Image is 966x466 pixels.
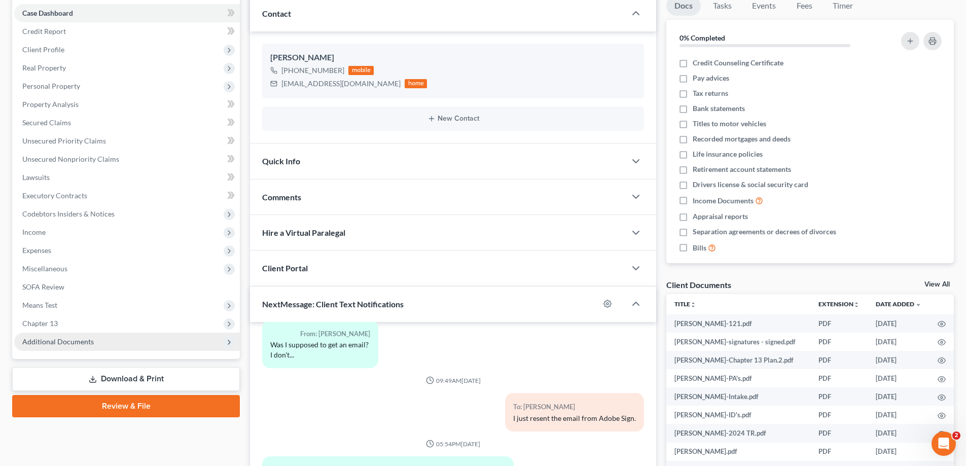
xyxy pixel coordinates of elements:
span: Miscellaneous [22,264,67,273]
td: PDF [810,424,868,442]
span: Comments [262,192,301,202]
div: Was I supposed to get an email? I don't... [270,340,370,360]
a: Date Added expand_more [876,300,921,308]
span: Credit Counseling Certificate [693,58,783,68]
td: [PERSON_NAME]-Chapter 13 Plan.2.pdf [666,351,810,369]
span: Real Property [22,63,66,72]
td: PDF [810,351,868,369]
a: Titleunfold_more [674,300,696,308]
span: Chapter 13 [22,319,58,328]
a: Extensionunfold_more [818,300,860,308]
strong: 0% Completed [679,33,725,42]
td: PDF [810,387,868,406]
span: Hire a Virtual Paralegal [262,228,345,237]
td: [PERSON_NAME]-121.pdf [666,314,810,333]
div: mobile [348,66,374,75]
i: unfold_more [690,302,696,308]
span: Recorded mortgages and deeds [693,134,791,144]
div: home [405,79,427,88]
span: Client Profile [22,45,64,54]
span: Pay advices [693,73,729,83]
span: Lawsuits [22,173,50,182]
span: Property Analysis [22,100,79,109]
span: Separation agreements or decrees of divorces [693,227,836,237]
a: Unsecured Nonpriority Claims [14,150,240,168]
a: Download & Print [12,367,240,391]
a: Property Analysis [14,95,240,114]
div: [PHONE_NUMBER] [281,65,344,76]
div: Client Documents [666,279,731,290]
span: Titles to motor vehicles [693,119,766,129]
span: Bank statements [693,103,745,114]
span: NextMessage: Client Text Notifications [262,299,404,309]
td: [PERSON_NAME].pdf [666,443,810,461]
span: Life insurance policies [693,149,763,159]
a: View All [924,281,950,288]
div: To: [PERSON_NAME] [513,401,636,413]
td: [DATE] [868,351,929,369]
td: [PERSON_NAME]-signatures - signed.pdf [666,333,810,351]
span: Unsecured Priority Claims [22,136,106,145]
a: Credit Report [14,22,240,41]
td: [DATE] [868,333,929,351]
span: Means Test [22,301,57,309]
span: Unsecured Nonpriority Claims [22,155,119,163]
i: expand_more [915,302,921,308]
td: [PERSON_NAME]-ID's.pdf [666,406,810,424]
iframe: Intercom live chat [932,432,956,456]
td: [DATE] [868,443,929,461]
span: Bills [693,243,706,253]
td: [DATE] [868,406,929,424]
button: New Contact [270,115,636,123]
i: unfold_more [853,302,860,308]
td: PDF [810,369,868,387]
span: Credit Report [22,27,66,35]
span: Client Portal [262,263,308,273]
td: [PERSON_NAME]-Intake.pdf [666,387,810,406]
span: Case Dashboard [22,9,73,17]
div: [PERSON_NAME] [270,52,636,64]
a: Lawsuits [14,168,240,187]
div: [EMAIL_ADDRESS][DOMAIN_NAME] [281,79,401,89]
span: Retirement account statements [693,164,791,174]
span: Appraisal reports [693,211,748,222]
td: PDF [810,333,868,351]
a: Review & File [12,395,240,417]
span: Expenses [22,246,51,255]
td: [PERSON_NAME]-2024 TR.pdf [666,424,810,442]
td: [DATE] [868,369,929,387]
span: Quick Info [262,156,300,166]
span: Tax returns [693,88,728,98]
div: 05:54PM[DATE] [262,440,644,448]
span: SOFA Review [22,282,64,291]
td: PDF [810,406,868,424]
span: Secured Claims [22,118,71,127]
div: 09:49AM[DATE] [262,376,644,385]
span: Personal Property [22,82,80,90]
div: I just resent the email from Adobe Sign. [513,413,636,423]
div: From: [PERSON_NAME] [270,328,370,340]
span: Codebtors Insiders & Notices [22,209,115,218]
td: [DATE] [868,314,929,333]
td: PDF [810,314,868,333]
span: 2 [952,432,960,440]
td: [PERSON_NAME]-PA's.pdf [666,369,810,387]
a: Secured Claims [14,114,240,132]
td: [DATE] [868,424,929,442]
a: SOFA Review [14,278,240,296]
td: PDF [810,443,868,461]
span: Income [22,228,46,236]
span: Contact [262,9,291,18]
a: Unsecured Priority Claims [14,132,240,150]
span: Additional Documents [22,337,94,346]
span: Income Documents [693,196,754,206]
td: [DATE] [868,387,929,406]
span: Drivers license & social security card [693,180,808,190]
a: Executory Contracts [14,187,240,205]
a: Case Dashboard [14,4,240,22]
span: Executory Contracts [22,191,87,200]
